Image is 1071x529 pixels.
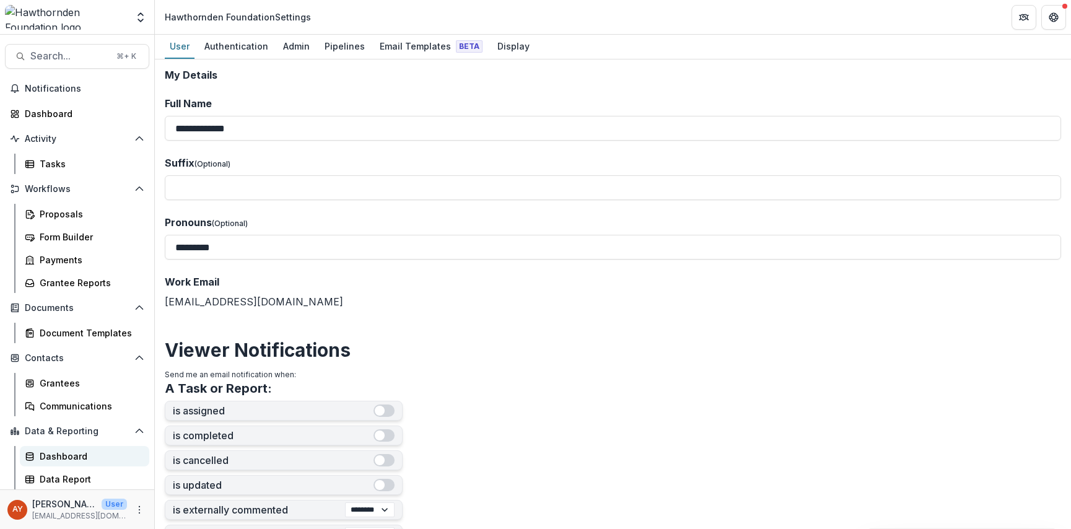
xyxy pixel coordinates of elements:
button: More [132,502,147,517]
button: Open Contacts [5,348,149,368]
span: (Optional) [195,159,230,168]
a: Tasks [20,154,149,174]
button: Partners [1012,5,1036,30]
p: User [102,499,127,510]
span: Full Name [165,97,212,110]
label: is assigned [173,405,374,417]
span: Send me an email notification when: [165,370,296,379]
span: Search... [30,50,109,62]
button: Open Data & Reporting [5,421,149,441]
a: Display [492,35,535,59]
button: Open Workflows [5,179,149,199]
a: Authentication [199,35,273,59]
a: Data Report [20,469,149,489]
button: Notifications [5,79,149,98]
a: Email Templates Beta [375,35,487,59]
h2: Viewer Notifications [165,339,1061,361]
div: ⌘ + K [114,50,139,63]
a: Admin [278,35,315,59]
a: Pipelines [320,35,370,59]
a: Payments [20,250,149,270]
a: Communications [20,396,149,416]
span: Contacts [25,353,129,364]
a: Grantee Reports [20,273,149,293]
span: Suffix [165,157,195,169]
span: Workflows [25,184,129,195]
div: Communications [40,400,139,413]
a: Grantees [20,373,149,393]
button: Search... [5,44,149,69]
a: Form Builder [20,227,149,247]
button: Open Documents [5,298,149,318]
span: Activity [25,134,129,144]
a: Dashboard [5,103,149,124]
button: Open Activity [5,129,149,149]
button: Open entity switcher [132,5,149,30]
a: Dashboard [20,446,149,466]
div: Andreas Yuíza [12,505,23,514]
div: Proposals [40,208,139,221]
nav: breadcrumb [160,8,316,26]
div: Admin [278,37,315,55]
div: Data Report [40,473,139,486]
div: Grantees [40,377,139,390]
div: Grantee Reports [40,276,139,289]
div: Pipelines [320,37,370,55]
div: Display [492,37,535,55]
h2: My Details [165,69,1061,81]
label: is externally commented [173,504,345,516]
label: is completed [173,430,374,442]
div: User [165,37,195,55]
div: Authentication [199,37,273,55]
div: Hawthornden Foundation Settings [165,11,311,24]
a: User [165,35,195,59]
div: Tasks [40,157,139,170]
label: is updated [173,479,374,491]
div: Dashboard [40,450,139,463]
button: Get Help [1041,5,1066,30]
span: Data & Reporting [25,426,129,437]
h3: A Task or Report: [165,381,272,396]
span: Beta [456,40,483,53]
span: Documents [25,303,129,313]
p: [EMAIL_ADDRESS][DOMAIN_NAME] [32,510,127,522]
p: [PERSON_NAME] [32,497,97,510]
div: [EMAIL_ADDRESS][DOMAIN_NAME] [165,274,1061,309]
span: (Optional) [212,219,248,228]
a: Proposals [20,204,149,224]
div: Document Templates [40,326,139,339]
div: Payments [40,253,139,266]
div: Email Templates [375,37,487,55]
a: Document Templates [20,323,149,343]
label: is cancelled [173,455,374,466]
div: Form Builder [40,230,139,243]
span: Work Email [165,276,219,288]
span: Pronouns [165,216,212,229]
div: Dashboard [25,107,139,120]
img: Hawthornden Foundation logo [5,5,127,30]
span: Notifications [25,84,144,94]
